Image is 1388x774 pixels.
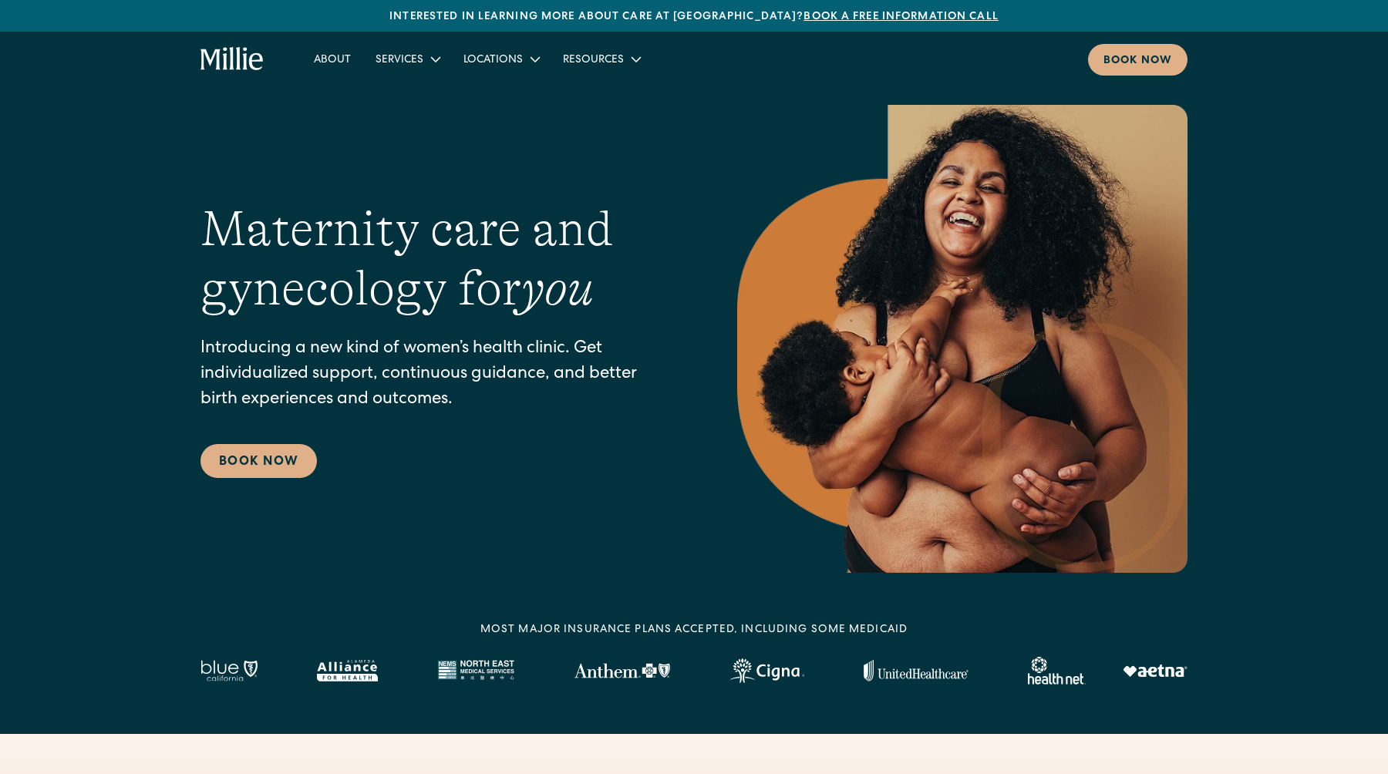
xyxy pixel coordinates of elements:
[803,12,998,22] a: Book a free information call
[200,444,317,478] a: Book Now
[864,660,969,681] img: United Healthcare logo
[317,660,378,681] img: Alameda Alliance logo
[200,337,675,413] p: Introducing a new kind of women’s health clinic. Get individualized support, continuous guidance,...
[1088,44,1188,76] a: Book now
[376,52,423,69] div: Services
[363,46,451,72] div: Services
[563,52,624,69] div: Resources
[480,622,908,638] div: MOST MAJOR INSURANCE PLANS ACCEPTED, INCLUDING some MEDICAID
[437,660,514,681] img: North East Medical Services logo
[1103,53,1172,69] div: Book now
[463,52,523,69] div: Locations
[200,660,258,681] img: Blue California logo
[574,663,670,678] img: Anthem Logo
[1028,657,1086,685] img: Healthnet logo
[200,47,264,72] a: home
[200,200,675,318] h1: Maternity care and gynecology for
[729,658,804,683] img: Cigna logo
[737,105,1188,573] img: Smiling mother with her baby in arms, celebrating body positivity and the nurturing bond of postp...
[451,46,551,72] div: Locations
[521,261,594,316] em: you
[551,46,652,72] div: Resources
[1123,665,1188,677] img: Aetna logo
[302,46,363,72] a: About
